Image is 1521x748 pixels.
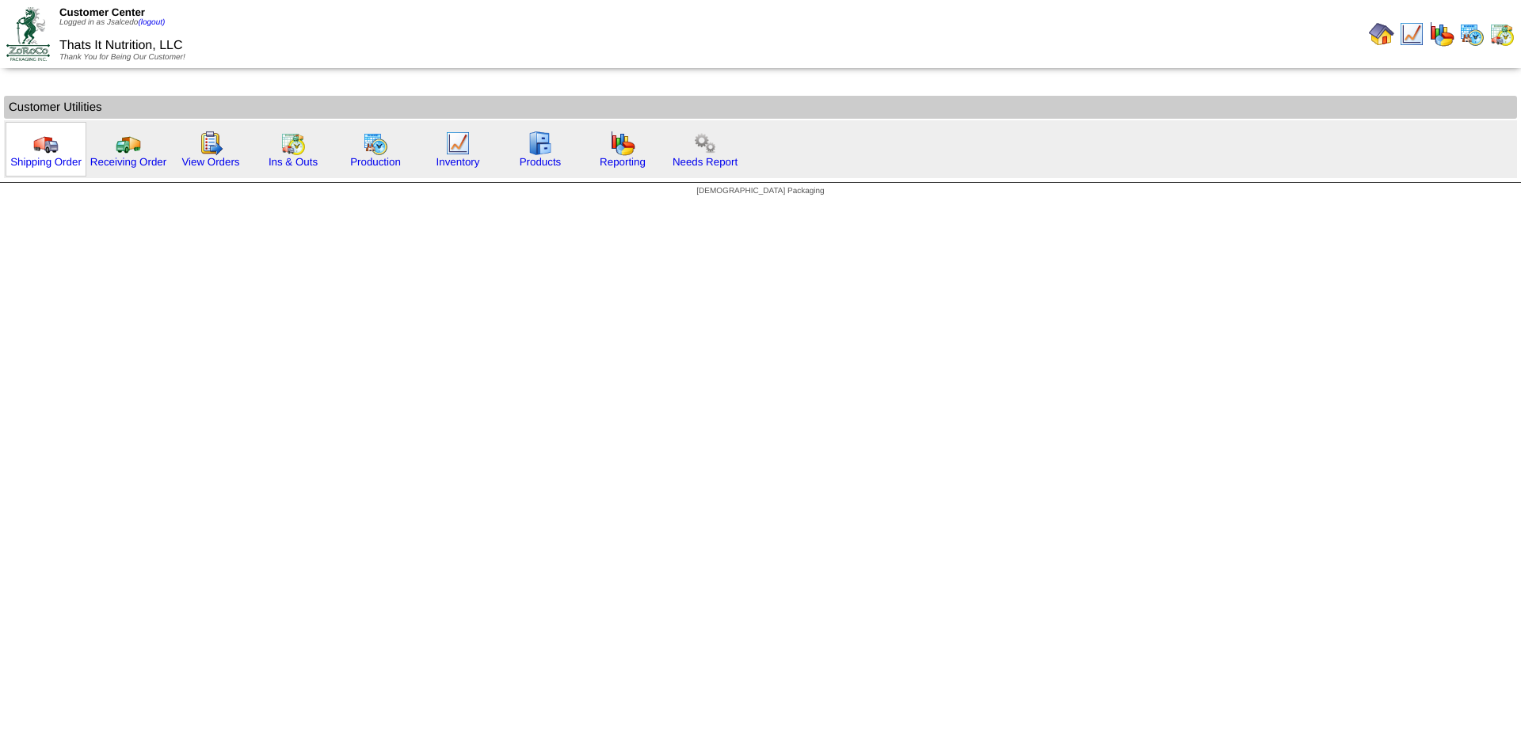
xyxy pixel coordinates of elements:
[445,131,471,156] img: line_graph.gif
[1459,21,1485,47] img: calendarprod.gif
[198,131,223,156] img: workorder.gif
[692,131,718,156] img: workflow.png
[6,7,50,60] img: ZoRoCo_Logo(Green%26Foil)%20jpg.webp
[138,18,165,27] a: (logout)
[673,156,738,168] a: Needs Report
[280,131,306,156] img: calendarinout.gif
[59,53,185,62] span: Thank You for Being Our Customer!
[1369,21,1394,47] img: home.gif
[1399,21,1424,47] img: line_graph.gif
[269,156,318,168] a: Ins & Outs
[436,156,480,168] a: Inventory
[59,6,145,18] span: Customer Center
[181,156,239,168] a: View Orders
[4,96,1517,119] td: Customer Utilities
[520,156,562,168] a: Products
[600,156,646,168] a: Reporting
[59,18,165,27] span: Logged in as Jsalcedo
[33,131,59,156] img: truck.gif
[350,156,401,168] a: Production
[116,131,141,156] img: truck2.gif
[363,131,388,156] img: calendarprod.gif
[59,39,183,52] span: Thats It Nutrition, LLC
[1429,21,1454,47] img: graph.gif
[10,156,82,168] a: Shipping Order
[1489,21,1515,47] img: calendarinout.gif
[610,131,635,156] img: graph.gif
[90,156,166,168] a: Receiving Order
[696,187,824,196] span: [DEMOGRAPHIC_DATA] Packaging
[528,131,553,156] img: cabinet.gif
